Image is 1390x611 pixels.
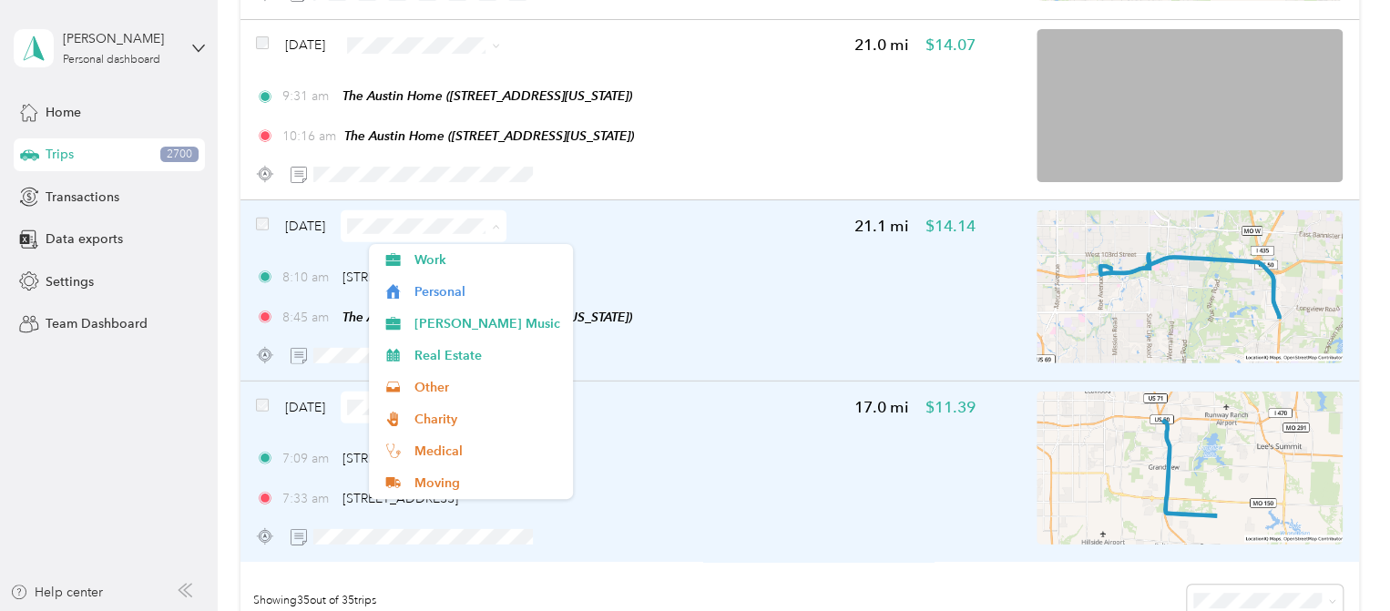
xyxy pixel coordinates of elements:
span: The Austin Home ([STREET_ADDRESS][US_STATE]) [342,88,632,103]
span: 17.0 mi [854,396,909,419]
span: [DATE] [285,36,325,55]
span: [STREET_ADDRESS] [342,270,458,285]
span: 7:33 am [282,489,334,508]
img: minimap [1037,392,1343,545]
span: 2700 [160,147,199,163]
img: minimap [1037,29,1343,182]
div: [PERSON_NAME] [63,29,177,48]
button: Help center [10,583,103,602]
span: Work [414,250,560,270]
span: Other [414,378,560,397]
span: 21.0 mi [854,34,909,56]
span: [PERSON_NAME] Music [414,314,560,333]
span: [STREET_ADDRESS] [342,451,458,466]
span: $11.39 [925,396,976,419]
span: [STREET_ADDRESS] [342,491,458,506]
span: 10:16 am [282,127,336,146]
span: Showing 35 out of 35 trips [240,593,376,609]
span: Charity [414,410,560,429]
span: 9:31 am [282,87,334,106]
span: $14.07 [925,34,976,56]
span: 21.1 mi [854,215,909,238]
span: Real Estate [414,346,560,365]
span: [DATE] [285,398,325,417]
span: The Austin Home ([STREET_ADDRESS][US_STATE]) [342,310,632,324]
span: Trips [46,145,74,164]
span: Personal [414,282,560,301]
span: 8:45 am [282,308,334,327]
span: 7:09 am [282,449,334,468]
span: [DATE] [285,217,325,236]
span: The Austin Home ([STREET_ADDRESS][US_STATE]) [344,128,634,143]
span: Home [46,103,81,122]
span: 8:10 am [282,268,334,287]
div: Personal dashboard [63,55,160,66]
span: $14.14 [925,215,976,238]
span: Transactions [46,188,119,207]
span: Team Dashboard [46,314,148,333]
span: Moving [414,474,560,493]
span: Data exports [46,229,123,249]
iframe: Everlance-gr Chat Button Frame [1288,509,1390,611]
img: minimap [1037,210,1343,363]
span: Medical [414,442,560,461]
span: Settings [46,272,94,291]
